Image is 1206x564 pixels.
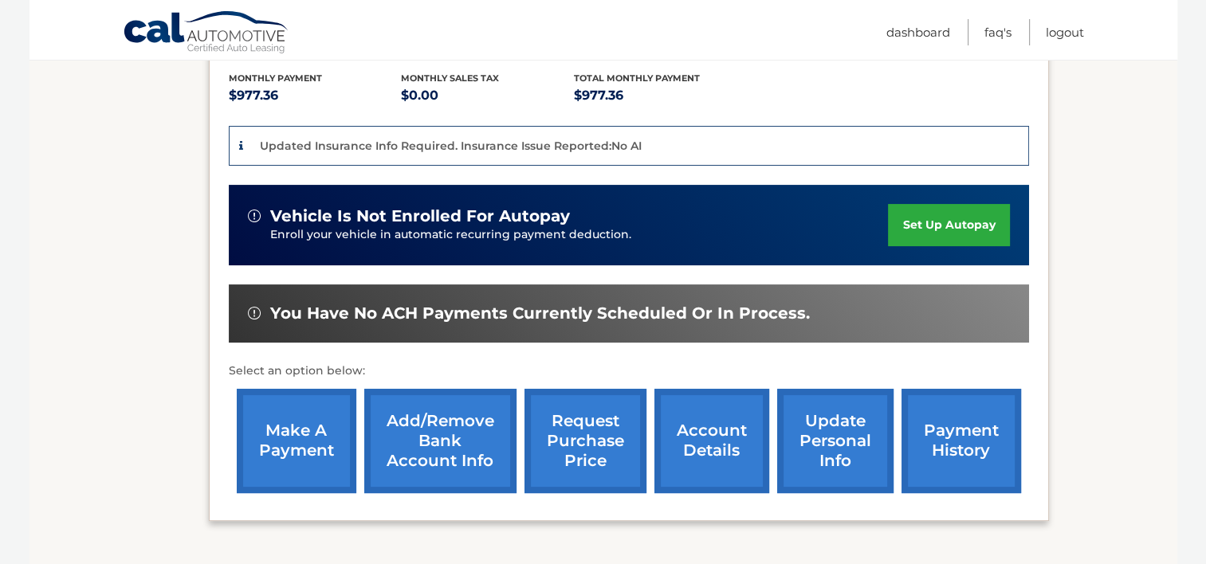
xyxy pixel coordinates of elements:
[777,389,894,493] a: update personal info
[902,389,1021,493] a: payment history
[260,139,642,153] p: Updated Insurance Info Required. Insurance Issue Reported:No AI
[248,210,261,222] img: alert-white.svg
[574,84,747,107] p: $977.36
[229,84,402,107] p: $977.36
[1046,19,1084,45] a: Logout
[401,84,574,107] p: $0.00
[401,72,499,84] span: Monthly sales Tax
[123,10,290,57] a: Cal Automotive
[524,389,646,493] a: request purchase price
[248,307,261,319] img: alert-white.svg
[574,72,700,84] span: Total Monthly Payment
[654,389,769,493] a: account details
[237,389,356,493] a: make a payment
[270,226,889,244] p: Enroll your vehicle in automatic recurring payment deduction.
[229,362,1029,381] p: Select an option below:
[888,204,1009,246] a: set up autopay
[984,19,1012,45] a: FAQ's
[364,389,517,493] a: Add/Remove bank account info
[229,72,322,84] span: Monthly Payment
[270,206,570,226] span: vehicle is not enrolled for autopay
[886,19,950,45] a: Dashboard
[270,304,810,323] span: You have no ACH payments currently scheduled or in process.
